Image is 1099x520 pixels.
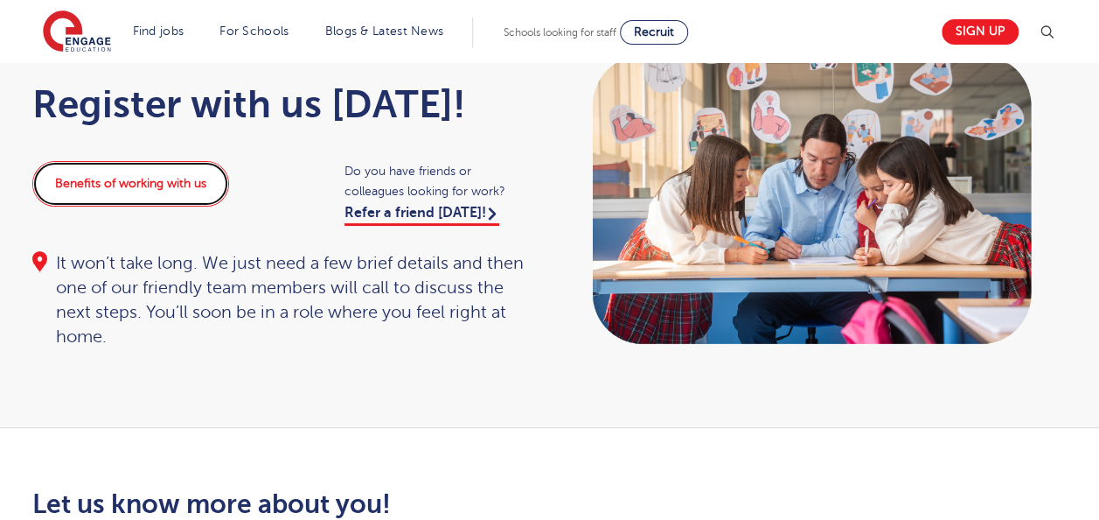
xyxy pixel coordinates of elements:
a: Refer a friend [DATE]! [344,205,499,226]
img: Engage Education [43,11,111,54]
div: It won’t take long. We just need a few brief details and then one of our friendly team members wi... [32,251,532,349]
a: Blogs & Latest News [325,25,444,38]
a: Find jobs [133,25,184,38]
a: Benefits of working with us [32,161,229,207]
a: For Schools [219,25,289,38]
span: Recruit [634,25,674,39]
h2: Let us know more about you! [32,489,713,519]
span: Schools looking for staff [504,26,616,39]
a: Recruit [620,20,688,45]
span: Do you have friends or colleagues looking for work? [344,161,532,201]
h1: Register with us [DATE]! [32,82,532,126]
a: Sign up [942,19,1019,45]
